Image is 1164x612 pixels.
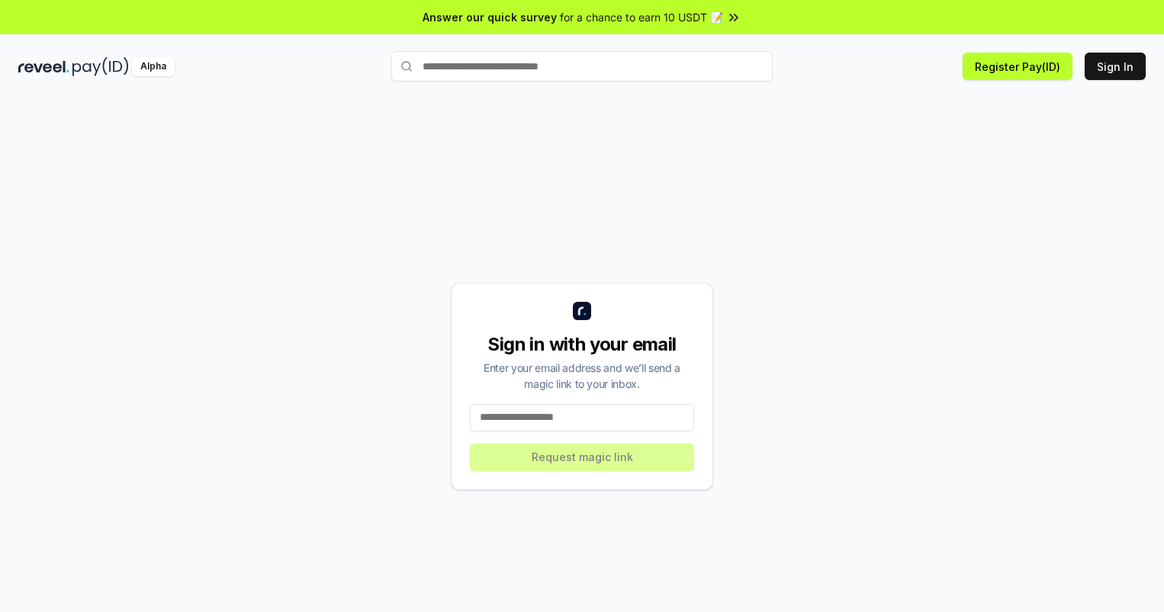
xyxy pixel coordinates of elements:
div: Alpha [132,57,175,76]
button: Sign In [1085,53,1146,80]
span: Answer our quick survey [423,9,557,25]
div: Sign in with your email [470,332,694,357]
img: logo_small [573,302,591,320]
span: for a chance to earn 10 USDT 📝 [560,9,723,25]
img: pay_id [72,57,129,76]
button: Register Pay(ID) [963,53,1072,80]
img: reveel_dark [18,57,69,76]
div: Enter your email address and we’ll send a magic link to your inbox. [470,360,694,392]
